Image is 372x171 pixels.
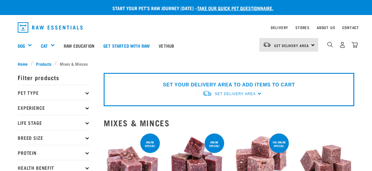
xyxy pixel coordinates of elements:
img: Raw Essentials Logo [18,22,83,33]
a: Contact [342,26,359,28]
a: Home [18,61,31,67]
span: Set Delivery Area [215,92,256,96]
a: Delivery [271,26,288,28]
a: Products [33,61,55,67]
p: Life Stage [18,115,90,130]
img: home-icon@2x.png [352,42,358,48]
img: user.png [339,42,346,48]
a: Cat [41,42,48,49]
nav: breadcrumbs [18,61,354,67]
a: Vethub [154,34,178,58]
a: take our quick pet questionnaire. [197,7,273,9]
p: Filter products [18,70,90,85]
a: Raw Education [59,34,99,58]
a: About Us [317,26,335,28]
p: Pet Type [18,85,90,100]
span: Set Delivery Area [274,44,309,46]
h2: Mixes & Minces [104,118,354,127]
span: Home [18,61,28,67]
p: Experience [18,100,90,115]
div: ONLINE SPECIAL! [205,138,224,150]
a: Dog [18,42,25,49]
div: 1kg online special! [269,138,289,150]
p: Protein [18,145,90,160]
img: home-icon-1@2x.png [327,42,333,47]
a: Stores [295,26,309,28]
p: SET YOUR DELIVERY AREA TO ADD ITEMS TO CART [163,81,295,88]
a: Get started with Raw [99,34,154,58]
div: ONLINE SPECIAL! [140,138,160,150]
nav: dropdown navigation [13,20,359,35]
img: van-moving.png [202,90,212,97]
img: van-moving.png [263,42,271,47]
span: Products [36,61,51,67]
p: Breed Size [18,130,90,145]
